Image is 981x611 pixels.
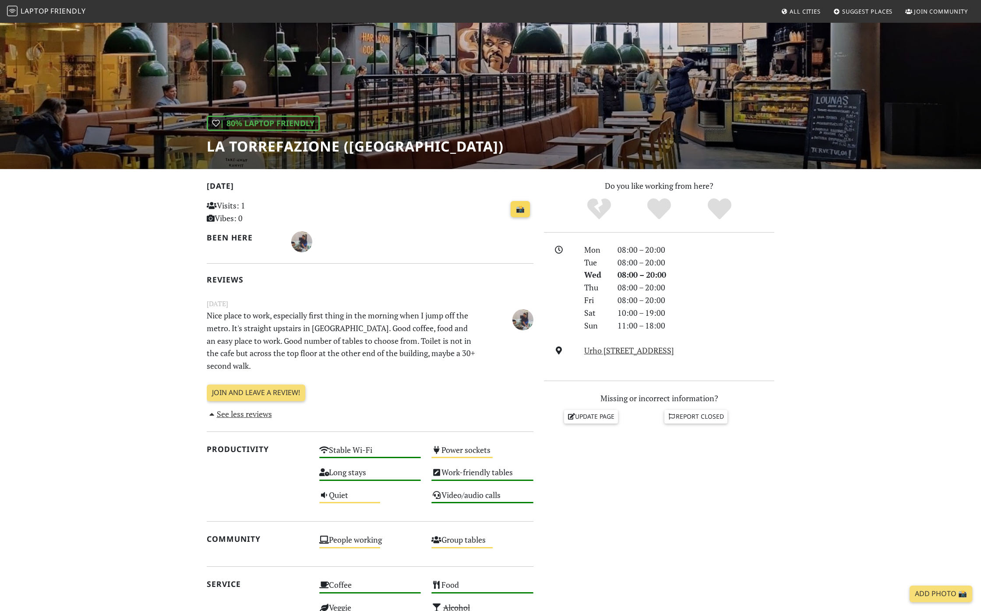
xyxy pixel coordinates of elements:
[291,236,312,246] span: Perry Mitchell
[612,294,780,307] div: 08:00 – 20:00
[579,307,612,319] div: Sat
[207,445,309,454] h2: Productivity
[207,181,533,194] h2: [DATE]
[579,268,612,281] div: Wed
[612,256,780,269] div: 08:00 – 20:00
[612,307,780,319] div: 10:00 – 19:00
[579,319,612,332] div: Sun
[564,410,618,423] a: Update page
[569,197,629,221] div: No
[207,138,504,155] h1: La Torrefazione ([GEOGRAPHIC_DATA])
[50,6,85,16] span: Friendly
[314,443,427,465] div: Stable Wi-Fi
[314,578,427,600] div: Coffee
[426,533,539,555] div: Group tables
[201,298,539,309] small: [DATE]
[201,309,483,372] p: Nice place to work, especially first thing in the morning when I jump off the metro. It's straigh...
[207,233,281,242] h2: Been here
[207,275,533,284] h2: Reviews
[830,4,896,19] a: Suggest Places
[914,7,968,15] span: Join Community
[426,488,539,510] div: Video/audio calls
[842,7,893,15] span: Suggest Places
[579,281,612,294] div: Thu
[426,443,539,465] div: Power sockets
[426,578,539,600] div: Food
[790,7,821,15] span: All Cities
[544,180,774,192] p: Do you like working from here?
[207,116,320,131] div: | 80% Laptop Friendly
[544,392,774,405] p: Missing or incorrect information?
[7,6,18,16] img: LaptopFriendly
[314,533,427,555] div: People working
[612,244,780,256] div: 08:00 – 20:00
[629,197,689,221] div: Yes
[207,579,309,589] h2: Service
[902,4,971,19] a: Join Community
[512,313,533,324] span: Perry Mitchell
[207,199,309,225] p: Visits: 1 Vibes: 0
[314,465,427,487] div: Long stays
[291,231,312,252] img: 4473-perry.jpg
[207,409,272,419] a: See less reviews
[584,345,674,356] a: Urho [STREET_ADDRESS]
[579,244,612,256] div: Mon
[511,201,530,218] a: 📸
[579,256,612,269] div: Tue
[579,294,612,307] div: Fri
[426,465,539,487] div: Work-friendly tables
[7,4,86,19] a: LaptopFriendly LaptopFriendly
[612,281,780,294] div: 08:00 – 20:00
[777,4,824,19] a: All Cities
[612,268,780,281] div: 08:00 – 20:00
[689,197,750,221] div: Definitely!
[21,6,49,16] span: Laptop
[207,534,309,544] h2: Community
[314,488,427,510] div: Quiet
[664,410,727,423] a: Report closed
[207,385,305,401] a: Join and leave a review!
[512,309,533,330] img: 4473-perry.jpg
[612,319,780,332] div: 11:00 – 18:00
